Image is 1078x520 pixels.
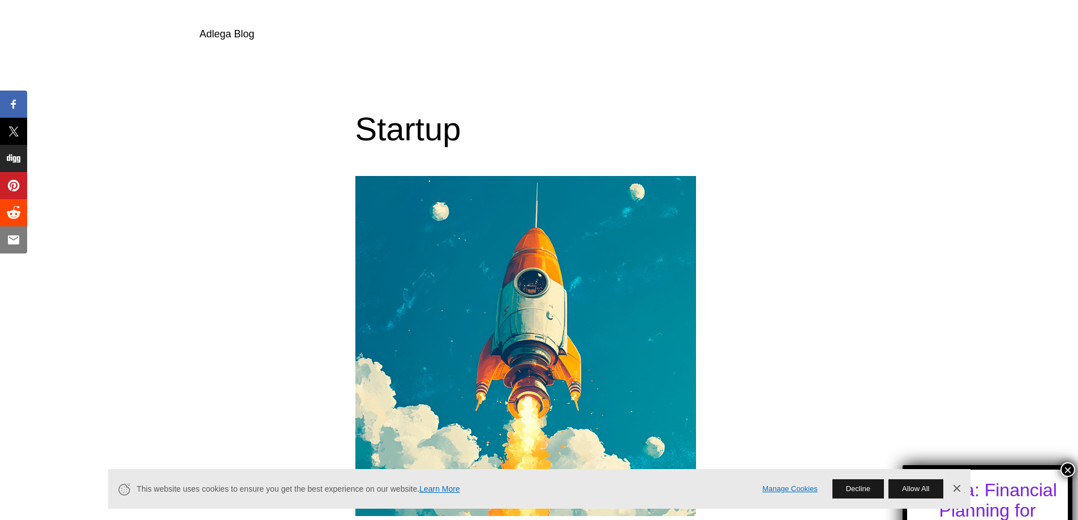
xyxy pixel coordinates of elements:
[117,482,131,496] svg: Cookie Icon
[888,479,943,498] button: Allow All
[832,479,884,498] button: Decline
[419,484,460,493] a: Learn More
[355,109,723,149] h1: Startup
[200,28,255,40] a: Adlega Blog
[137,483,747,495] span: This website uses cookies to ensure you get the best experience on our website.
[948,480,965,497] a: Dismiss Banner
[1060,462,1075,477] button: Close
[762,483,818,495] a: Manage Cookies
[355,176,696,516] img: Startup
